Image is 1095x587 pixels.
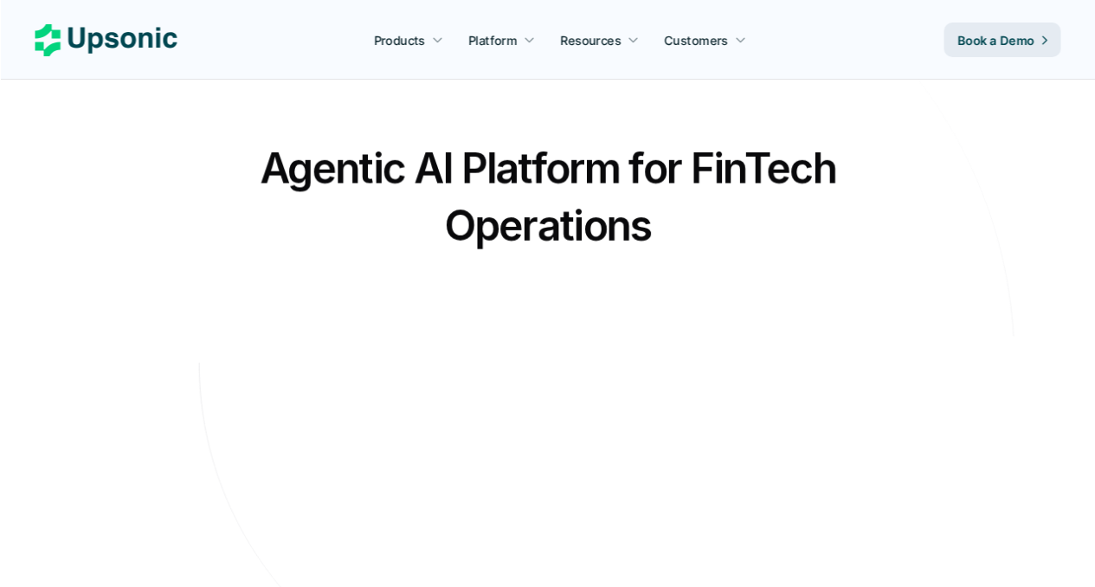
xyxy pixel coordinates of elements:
[561,31,622,49] p: Resources
[665,31,729,49] p: Customers
[468,31,517,49] p: Platform
[267,306,829,356] p: From onboarding to compliance to settlement to autonomous control. Work with %82 more efficiency ...
[374,31,425,49] p: Products
[472,414,623,457] a: Book a Demo
[364,24,454,55] a: Products
[957,31,1034,49] p: Book a Demo
[493,423,588,448] p: Book a Demo
[245,139,851,255] h2: Agentic AI Platform for FinTech Operations
[944,23,1060,57] a: Book a Demo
